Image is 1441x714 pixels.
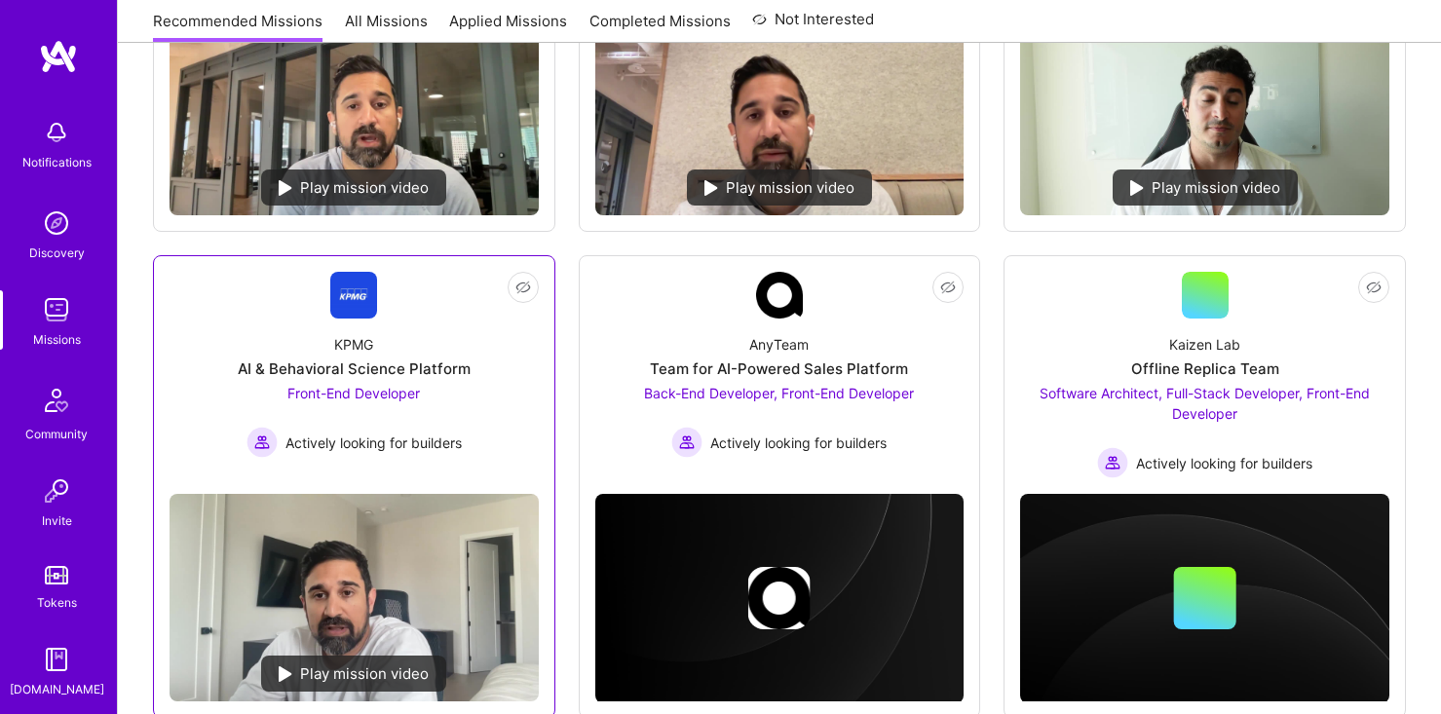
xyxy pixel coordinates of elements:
[42,510,72,531] div: Invite
[704,180,718,196] img: play
[589,11,731,43] a: Completed Missions
[37,204,76,243] img: discovery
[37,113,76,152] img: bell
[449,11,567,43] a: Applied Missions
[261,169,446,206] div: Play mission video
[687,169,872,206] div: Play mission video
[595,494,965,703] img: cover
[752,8,874,43] a: Not Interested
[749,334,809,355] div: AnyTeam
[170,272,539,478] a: Company LogoKPMGAI & Behavioral Science PlatformFront-End Developer Actively looking for builders...
[29,243,85,263] div: Discovery
[595,8,965,215] img: No Mission
[39,39,78,74] img: logo
[37,290,76,329] img: teamwork
[279,180,292,196] img: play
[33,377,80,424] img: Community
[671,427,702,458] img: Actively looking for builders
[238,358,471,379] div: AI & Behavioral Science Platform
[170,494,539,701] img: No Mission
[279,666,292,682] img: play
[940,280,956,295] i: icon EyeClosed
[710,432,887,453] span: Actively looking for builders
[1130,180,1144,196] img: play
[246,427,278,458] img: Actively looking for builders
[285,432,462,453] span: Actively looking for builders
[748,567,811,629] img: Company logo
[45,566,68,584] img: tokens
[22,152,92,172] div: Notifications
[595,272,965,478] a: Company LogoAnyTeamTeam for AI-Powered Sales PlatformBack-End Developer, Front-End Developer Acti...
[1366,280,1382,295] i: icon EyeClosed
[33,329,81,350] div: Missions
[756,272,803,319] img: Company Logo
[334,334,373,355] div: KPMG
[330,272,377,319] img: Company Logo
[1020,494,1389,703] img: cover
[345,11,428,43] a: All Missions
[1136,453,1312,473] span: Actively looking for builders
[1020,8,1389,215] img: No Mission
[1097,447,1128,478] img: Actively looking for builders
[153,11,322,43] a: Recommended Missions
[644,385,914,401] span: Back-End Developer, Front-End Developer
[37,592,77,613] div: Tokens
[37,640,76,679] img: guide book
[10,679,104,699] div: [DOMAIN_NAME]
[650,358,908,379] div: Team for AI-Powered Sales Platform
[1040,385,1370,422] span: Software Architect, Full-Stack Developer, Front-End Developer
[261,656,446,692] div: Play mission video
[1113,169,1298,206] div: Play mission video
[1169,334,1240,355] div: Kaizen Lab
[287,385,420,401] span: Front-End Developer
[37,471,76,510] img: Invite
[515,280,531,295] i: icon EyeClosed
[170,8,539,215] img: No Mission
[1020,272,1389,478] a: Kaizen LabOffline Replica TeamSoftware Architect, Full-Stack Developer, Front-End Developer Activ...
[1131,358,1279,379] div: Offline Replica Team
[25,424,88,444] div: Community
